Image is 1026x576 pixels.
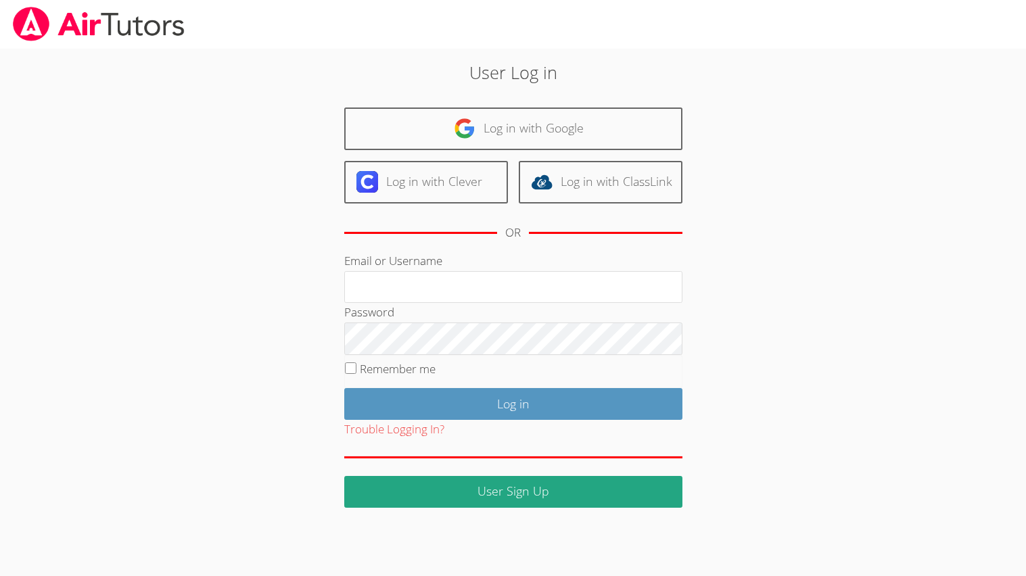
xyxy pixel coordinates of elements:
a: User Sign Up [344,476,682,508]
label: Password [344,304,394,320]
button: Trouble Logging In? [344,420,444,439]
a: Log in with Google [344,107,682,150]
div: OR [505,223,521,243]
a: Log in with ClassLink [519,161,682,203]
label: Remember me [360,361,436,377]
h2: User Log in [236,59,790,85]
input: Log in [344,388,682,420]
img: clever-logo-6eab21bc6e7a338710f1a6ff85c0baf02591cd810cc4098c63d3a4b26e2feb20.svg [356,171,378,193]
img: google-logo-50288ca7cdecda66e5e0955fdab243c47b7ad437acaf1139b6f446037453330a.svg [454,118,475,139]
label: Email or Username [344,253,442,268]
img: classlink-logo-d6bb404cc1216ec64c9a2012d9dc4662098be43eaf13dc465df04b49fa7ab582.svg [531,171,553,193]
a: Log in with Clever [344,161,508,203]
img: airtutors_banner-c4298cdbf04f3fff15de1276eac7730deb9818008684d7c2e4769d2f7ddbe033.png [11,7,186,41]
